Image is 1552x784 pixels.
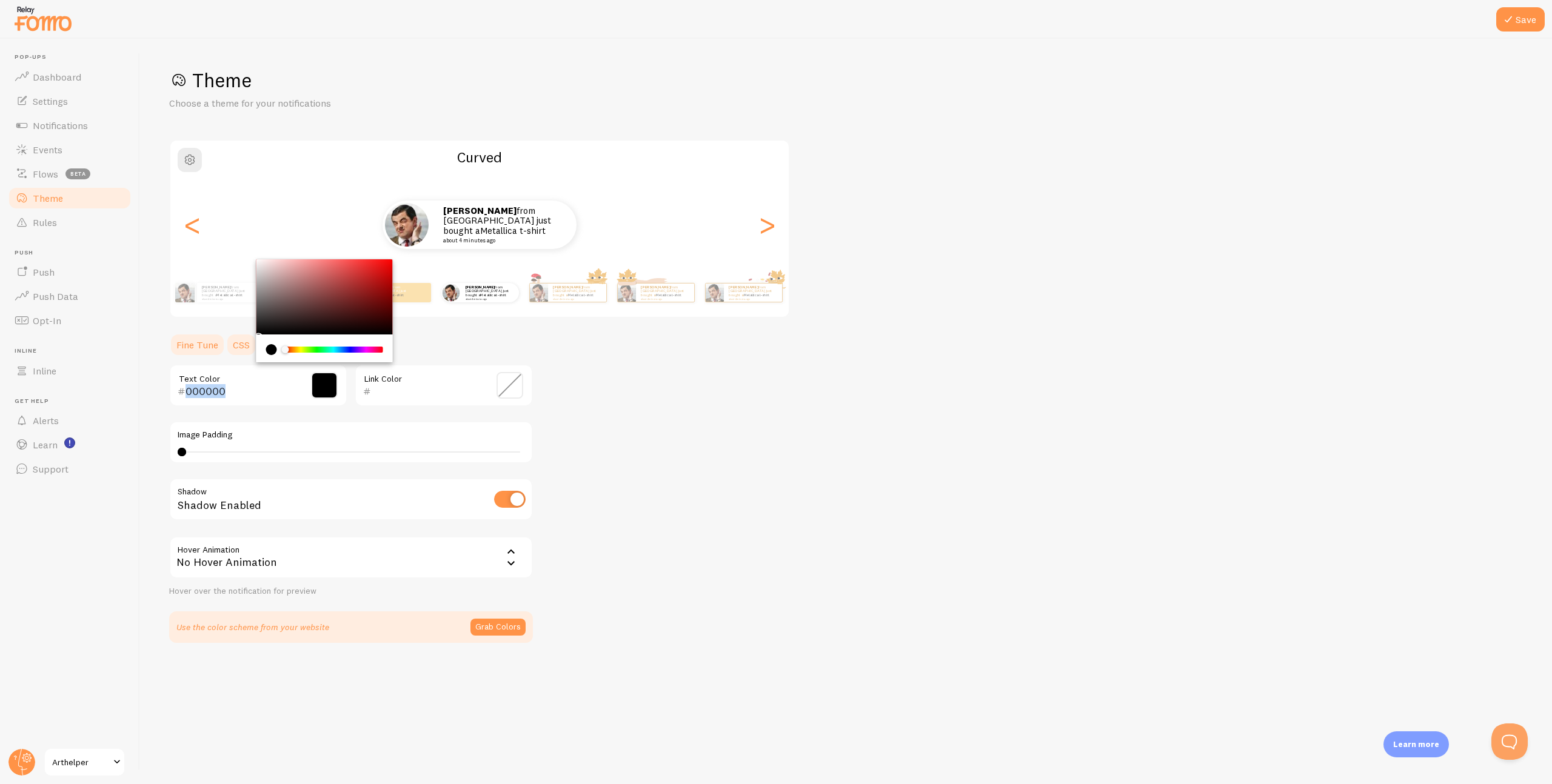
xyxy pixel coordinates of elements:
p: from [GEOGRAPHIC_DATA] just bought a [443,206,564,244]
span: beta [65,168,90,179]
a: Metallica t-shirt [655,293,681,297]
a: CSS [226,333,257,357]
span: Get Help [15,397,132,405]
span: Theme [33,192,63,204]
div: Previous slide [185,181,199,268]
a: Dashboard [7,65,132,89]
span: Arthelper [52,755,110,769]
small: about 4 minutes ago [363,297,410,300]
span: Support [33,463,69,475]
a: Arthelper [44,748,125,777]
iframe: Help Scout Beacon - Open [1491,723,1528,760]
a: Inline [7,359,132,383]
span: Opt-In [33,314,61,327]
strong: [PERSON_NAME] [202,285,231,290]
span: Push [33,266,55,278]
p: from [GEOGRAPHIC_DATA] just bought a [363,285,412,300]
a: Metallica t-shirt [480,225,546,236]
a: Metallica t-shirt [480,293,506,297]
a: Settings [7,89,132,113]
span: Rules [33,216,57,228]
strong: [PERSON_NAME] [729,285,758,290]
a: Events [7,138,132,162]
span: Push Data [33,290,78,302]
img: Fomo [385,203,429,247]
a: Rules [7,210,132,234]
div: Next slide [760,181,774,268]
a: Push [7,260,132,284]
strong: [PERSON_NAME] [466,285,495,290]
span: Notifications [33,119,88,131]
img: fomo-relay-logo-orange.svg [13,3,73,34]
div: No Hover Animation [169,536,533,579]
a: Metallica t-shirt [743,293,769,297]
a: Metallica t-shirt [216,293,242,297]
p: from [GEOGRAPHIC_DATA] just bought a [202,285,253,300]
p: Choose a theme for your notifications [169,96,460,110]
p: from [GEOGRAPHIC_DATA] just bought a [466,285,514,300]
img: Fomo [175,283,195,302]
a: Learn [7,433,132,457]
span: Alerts [33,414,59,427]
span: Events [33,144,62,156]
strong: [PERSON_NAME] [641,285,670,290]
a: Fine Tune [169,333,226,357]
span: Dashboard [33,71,81,83]
span: Settings [33,95,68,107]
svg: <p>Watch New Feature Tutorials!</p> [64,437,75,448]
div: Learn more [1383,731,1449,757]
a: Notifications [7,113,132,138]
strong: [PERSON_NAME] [443,205,517,216]
a: Opt-In [7,308,132,333]
span: Flows [33,168,58,180]
h2: Curved [170,148,789,167]
img: Fomo [442,284,460,301]
small: about 4 minutes ago [466,297,513,300]
div: Shadow Enabled [169,478,533,522]
h1: Theme [169,68,1523,93]
span: Inline [15,347,132,355]
p: from [GEOGRAPHIC_DATA] just bought a [641,285,689,300]
a: Alerts [7,408,132,433]
img: Fomo [529,284,547,302]
small: about 4 minutes ago [202,297,252,300]
img: Fomo [617,284,635,302]
a: Metallica t-shirt [378,293,404,297]
a: Theme [7,186,132,210]
label: Image Padding [178,430,524,440]
p: Use the color scheme from your website [176,621,329,633]
strong: [PERSON_NAME] [553,285,582,290]
span: Inline [33,365,56,377]
p: from [GEOGRAPHIC_DATA] just bought a [729,285,777,300]
span: Push [15,249,132,257]
a: Push Data [7,284,132,308]
div: current color is #000000 [266,344,277,355]
small: about 4 minutes ago [553,297,600,300]
div: Chrome color picker [256,259,393,362]
small: about 4 minutes ago [641,297,688,300]
button: Grab Colors [470,619,526,636]
small: about 4 minutes ago [729,297,776,300]
span: Learn [33,439,58,451]
a: Metallica t-shirt [567,293,594,297]
p: Learn more [1393,739,1439,750]
div: Hover over the notification for preview [169,586,533,597]
a: Flows beta [7,162,132,186]
span: Pop-ups [15,53,132,61]
img: Fomo [705,284,723,302]
small: about 4 minutes ago [443,238,561,244]
a: Support [7,457,132,481]
p: from [GEOGRAPHIC_DATA] just bought a [553,285,601,300]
